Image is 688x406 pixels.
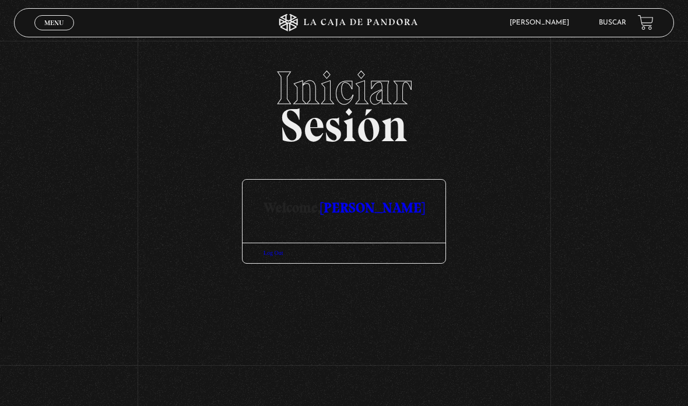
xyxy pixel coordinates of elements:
[14,65,675,111] span: Iniciar
[14,65,675,139] h2: Sesión
[599,19,626,26] a: Buscar
[321,199,424,216] a: [PERSON_NAME]
[44,19,64,26] span: Menu
[243,180,445,215] h3: Welcome,
[504,19,581,26] span: [PERSON_NAME]
[264,250,283,256] a: Log Out
[638,15,654,30] a: View your shopping cart
[41,29,68,37] span: Cerrar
